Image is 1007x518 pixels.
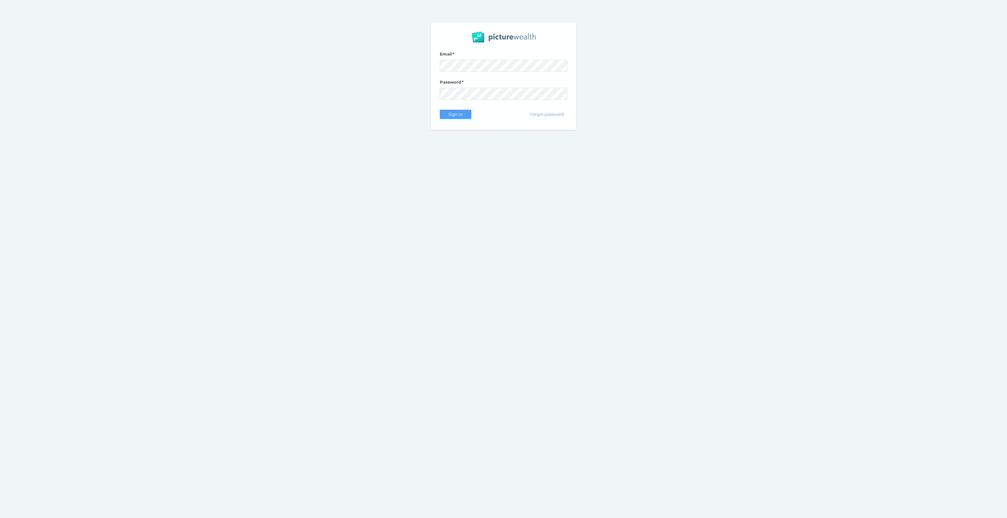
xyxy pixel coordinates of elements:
img: PW [472,31,536,42]
button: Forgot password [527,109,567,119]
span: Forgot password [527,111,567,116]
label: Email [440,51,567,59]
button: Sign in [440,109,471,119]
span: Sign in [445,111,465,116]
label: Password [440,79,567,87]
